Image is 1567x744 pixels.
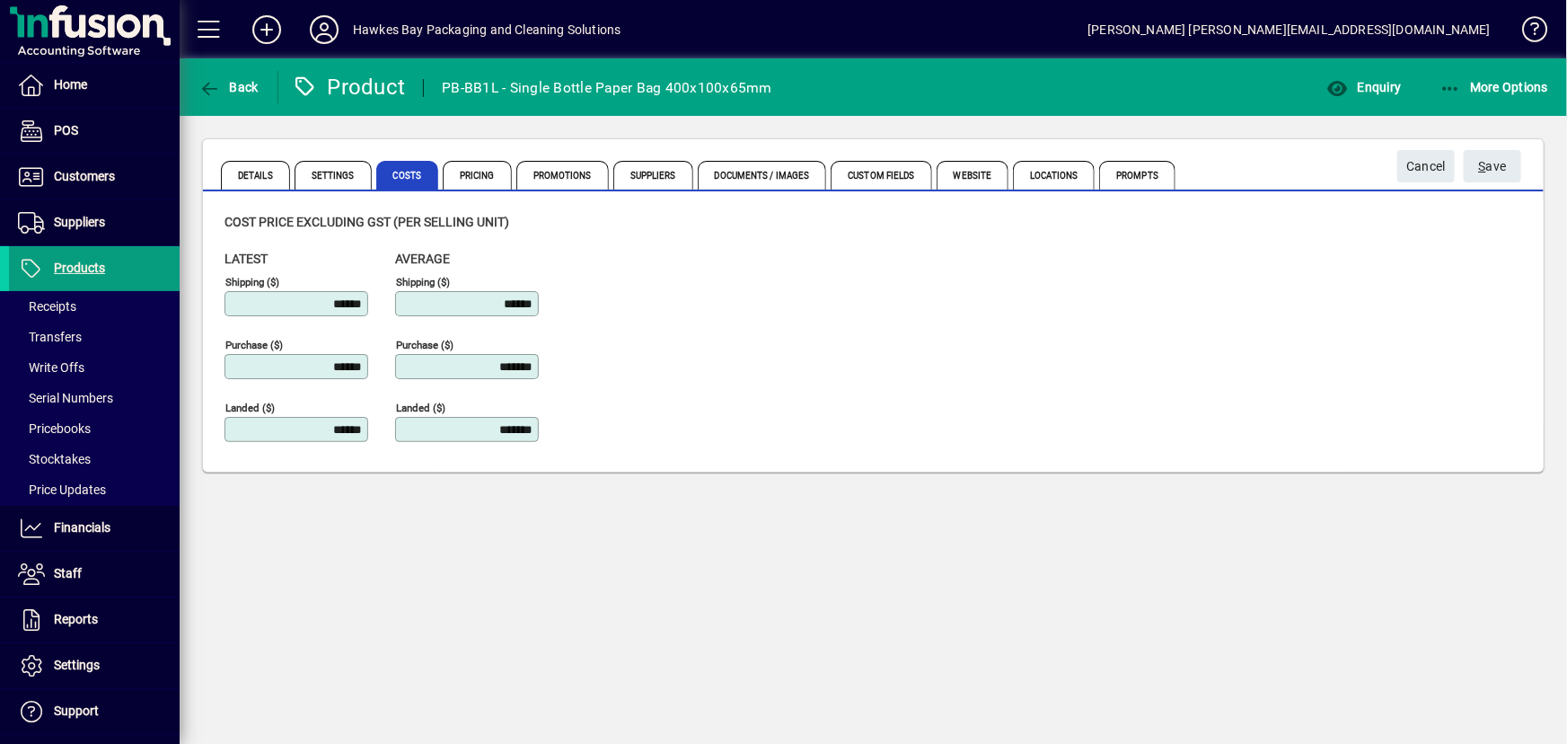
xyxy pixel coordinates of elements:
span: Details [221,161,290,190]
button: Back [194,71,263,103]
a: Serial Numbers [9,383,180,413]
a: Staff [9,552,180,597]
span: Home [54,77,87,92]
span: Enquiry [1326,80,1401,94]
div: [PERSON_NAME] [PERSON_NAME][EMAIL_ADDRESS][DOMAIN_NAME] [1087,15,1491,44]
a: Price Updates [9,474,180,505]
button: Add [238,13,295,46]
a: Customers [9,155,180,199]
a: Reports [9,598,180,642]
a: Support [9,689,180,734]
span: Reports [54,612,98,626]
div: Hawkes Bay Packaging and Cleaning Solutions [353,15,621,44]
a: Knowledge Base [1509,4,1545,62]
mat-label: Landed ($) [396,402,445,414]
a: Suppliers [9,200,180,245]
span: Price Updates [18,483,106,497]
div: Product [292,73,406,102]
mat-label: Landed ($) [225,402,275,414]
span: Locations [1013,161,1095,190]
span: Custom Fields [831,161,931,190]
span: Average [395,252,450,266]
a: POS [9,109,180,154]
button: Enquiry [1322,71,1405,103]
span: Promotions [516,161,609,190]
span: ave [1479,152,1507,182]
span: Suppliers [54,215,105,229]
button: More Options [1435,71,1554,103]
a: Settings [9,643,180,688]
button: Save [1464,150,1521,182]
span: Serial Numbers [18,391,113,405]
a: Receipts [9,291,180,322]
button: Cancel [1397,150,1455,182]
span: Costs [376,161,439,190]
span: Customers [54,169,115,183]
mat-label: Shipping ($) [225,276,279,288]
span: Latest [224,252,268,266]
mat-label: Shipping ($) [396,276,450,288]
button: Profile [295,13,353,46]
span: Receipts [18,299,76,314]
span: S [1479,159,1486,173]
span: Pricing [443,161,512,190]
span: Settings [54,658,100,672]
span: Stocktakes [18,452,91,466]
app-page-header-button: Back [180,71,278,103]
a: Stocktakes [9,444,180,474]
a: Write Offs [9,352,180,383]
span: Prompts [1099,161,1175,190]
span: Products [54,261,105,275]
span: Suppliers [613,161,693,190]
span: POS [54,123,78,137]
a: Transfers [9,322,180,352]
mat-label: Purchase ($) [225,339,283,351]
span: Back [198,80,259,94]
span: Settings [295,161,372,190]
span: Website [937,161,1009,190]
span: Documents / Images [698,161,827,190]
span: Transfers [18,330,82,344]
span: Pricebooks [18,421,91,436]
span: Support [54,704,99,718]
span: Staff [54,566,82,580]
div: PB-BB1L - Single Bottle Paper Bag 400x100x65mm [442,74,772,102]
mat-label: Purchase ($) [396,339,453,351]
a: Home [9,63,180,108]
span: Cost price excluding GST (per selling unit) [224,215,509,229]
span: Cancel [1406,152,1446,182]
a: Pricebooks [9,413,180,444]
span: More Options [1439,80,1549,94]
a: Financials [9,506,180,551]
span: Write Offs [18,360,84,375]
span: Financials [54,520,110,535]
